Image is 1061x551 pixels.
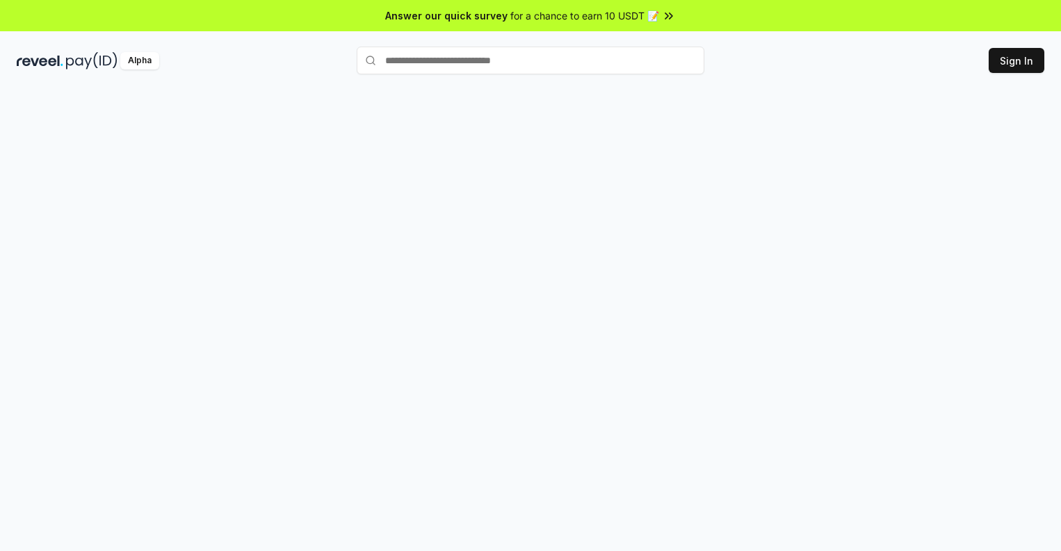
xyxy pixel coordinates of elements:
[17,52,63,69] img: reveel_dark
[989,48,1044,73] button: Sign In
[385,8,508,23] span: Answer our quick survey
[120,52,159,69] div: Alpha
[66,52,118,69] img: pay_id
[510,8,659,23] span: for a chance to earn 10 USDT 📝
